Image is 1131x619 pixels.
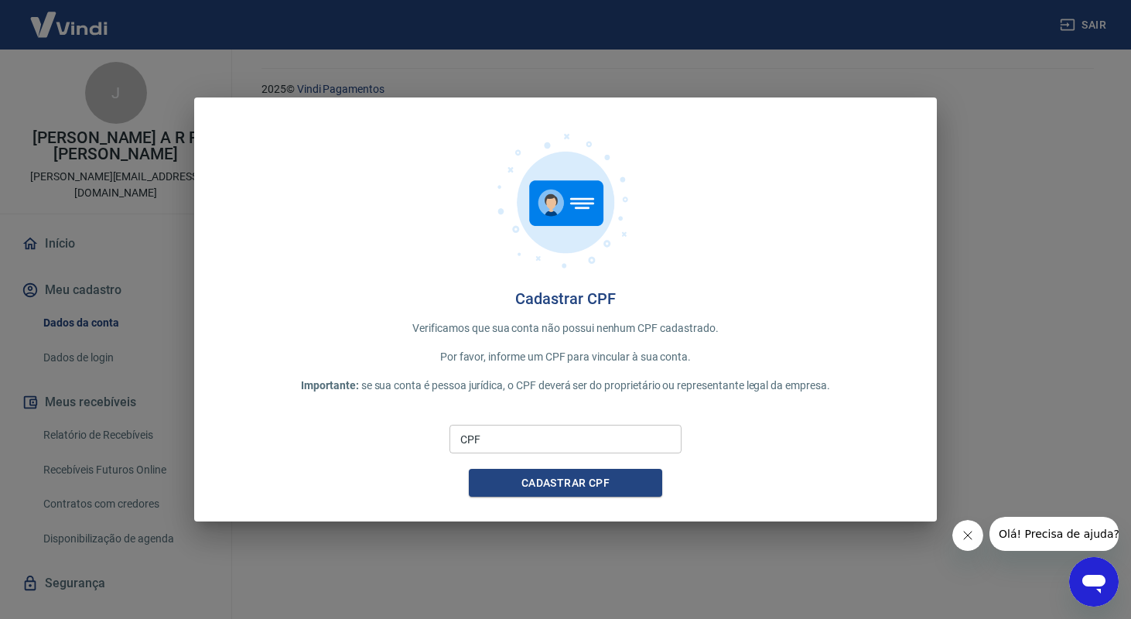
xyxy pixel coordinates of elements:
[301,379,358,392] span: Importante:
[488,122,643,277] img: cpf.717f05c5be8aae91fe8f.png
[1069,557,1119,607] iframe: Botão para abrir a janela de mensagens
[952,520,983,551] iframe: Fechar mensagem
[219,349,912,365] p: Por favor, informe um CPF para vincular à sua conta.
[219,378,912,394] p: se sua conta é pessoa jurídica, o CPF deverá ser do proprietário ou representante legal da empresa.
[469,469,662,498] button: Cadastrar CPF
[989,517,1119,551] iframe: Mensagem da empresa
[9,11,130,23] span: Olá! Precisa de ajuda?
[219,320,912,337] p: Verificamos que sua conta não possui nenhum CPF cadastrado.
[219,289,912,308] h4: Cadastrar CPF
